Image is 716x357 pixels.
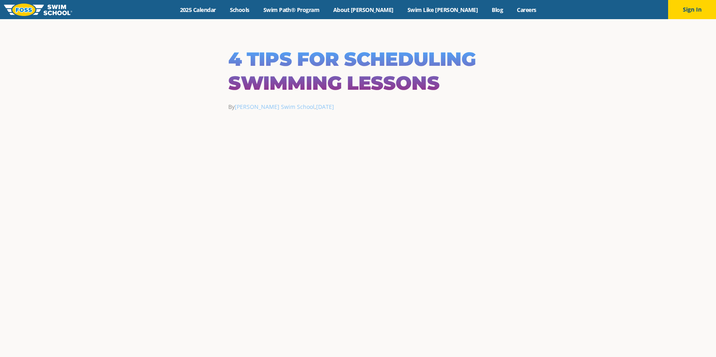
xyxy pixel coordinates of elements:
[400,6,485,14] a: Swim Like [PERSON_NAME]
[314,103,334,110] span: ,
[228,103,314,110] span: By
[510,6,543,14] a: Careers
[4,4,72,16] img: FOSS Swim School Logo
[228,47,488,95] h1: 4 Tips for Scheduling Swimming Lessons
[235,103,314,110] a: [PERSON_NAME] Swim School
[223,6,256,14] a: Schools
[326,6,401,14] a: About [PERSON_NAME]
[485,6,510,14] a: Blog
[316,103,334,110] a: [DATE]
[256,6,326,14] a: Swim Path® Program
[173,6,223,14] a: 2025 Calendar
